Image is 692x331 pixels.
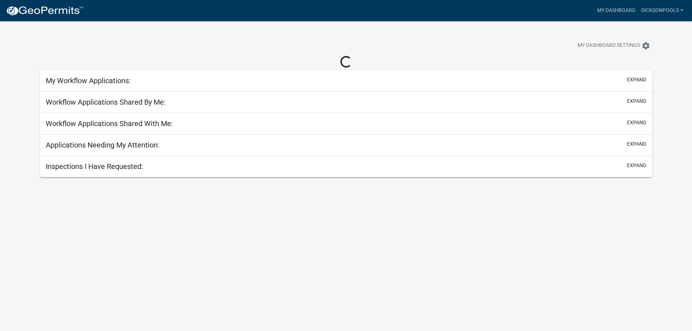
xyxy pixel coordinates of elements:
h5: My Workflow Applications: [46,76,131,85]
button: expand [627,140,646,148]
h5: Applications Needing My Attention: [46,141,159,149]
button: expand [627,97,646,105]
button: My Dashboard Settingssettings [572,39,656,53]
i: settings [642,41,650,50]
button: expand [627,162,646,169]
h5: Workflow Applications Shared With Me: [46,119,173,128]
button: expand [627,119,646,126]
a: My Dashboard [594,4,638,17]
h5: Inspections I Have Requested: [46,162,143,171]
a: Dicksonpools [638,4,686,17]
button: expand [627,76,646,84]
span: My Dashboard Settings [578,41,640,50]
h5: Workflow Applications Shared By Me: [46,98,166,106]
